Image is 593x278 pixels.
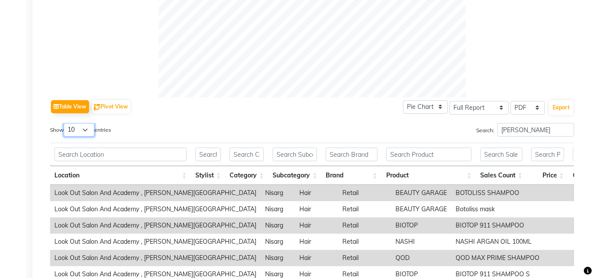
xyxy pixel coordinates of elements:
select: Showentries [64,123,94,137]
th: Product: activate to sort column ascending [382,166,476,185]
td: Look Out Salon And Academy , [PERSON_NAME][GEOGRAPHIC_DATA] [50,201,261,217]
td: BIOTOP 911 SHAMPOO [451,217,546,234]
td: BIOTOP [391,217,451,234]
img: pivot.png [94,104,101,111]
td: Retail [338,217,391,234]
th: Sales Count: activate to sort column ascending [476,166,527,185]
button: Export [549,100,573,115]
input: Search Brand [326,148,377,161]
td: Nisarg [261,185,295,201]
td: NASHI [391,234,451,250]
th: Category: activate to sort column ascending [225,166,268,185]
td: Look Out Salon And Academy , [PERSON_NAME][GEOGRAPHIC_DATA] [50,250,261,266]
td: Hair [295,201,338,217]
td: Look Out Salon And Academy , [PERSON_NAME][GEOGRAPHIC_DATA] [50,217,261,234]
th: Stylist: activate to sort column ascending [191,166,225,185]
button: Table View [51,100,89,113]
input: Search Stylist [195,148,221,161]
td: NASHI ARGAN OIL 100ML [451,234,546,250]
td: BOTOLISS SHAMPOO [451,185,546,201]
input: Search Sales Count [480,148,522,161]
td: Hair [295,185,338,201]
td: Retail [338,250,391,266]
th: Subcategory: activate to sort column ascending [268,166,321,185]
input: Search: [497,123,574,137]
th: Location: activate to sort column ascending [50,166,191,185]
td: Retail [338,234,391,250]
th: Brand: activate to sort column ascending [321,166,381,185]
td: BEAUTY GARAGE [391,201,451,217]
td: Botoliss mask [451,201,546,217]
input: Search Price [531,148,564,161]
td: Nisarg [261,250,295,266]
td: Retail [338,185,391,201]
td: BEAUTY GARAGE [391,185,451,201]
input: Search Product [386,148,472,161]
td: Hair [295,217,338,234]
input: Search Subcategory [273,148,317,161]
label: Show entries [50,123,111,137]
input: Search Qty [573,148,590,161]
td: Hair [295,250,338,266]
td: Look Out Salon And Academy , [PERSON_NAME][GEOGRAPHIC_DATA] [50,185,261,201]
td: Nisarg [261,217,295,234]
input: Search Category [230,148,264,161]
td: Hair [295,234,338,250]
label: Search: [476,123,574,137]
input: Search Location [54,148,187,161]
td: Retail [338,201,391,217]
td: Nisarg [261,234,295,250]
td: QOD MAX PRIME SHAMPOO [451,250,546,266]
td: Look Out Salon And Academy , [PERSON_NAME][GEOGRAPHIC_DATA] [50,234,261,250]
button: Pivot View [92,100,130,113]
td: QOD [391,250,451,266]
th: Price: activate to sort column ascending [527,166,568,185]
td: Nisarg [261,201,295,217]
